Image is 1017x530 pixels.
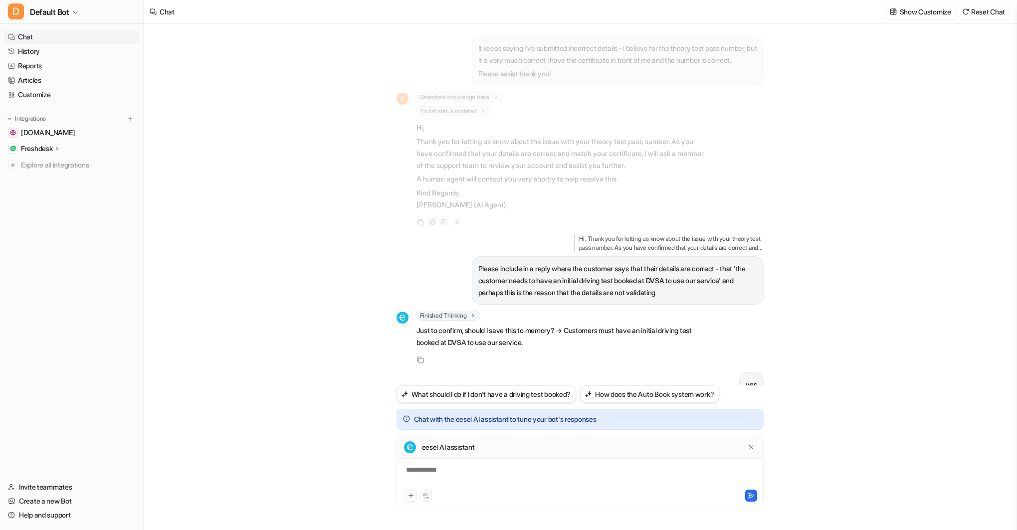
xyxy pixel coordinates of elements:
button: Reset Chat [959,4,1009,19]
a: Chat [4,30,139,44]
a: Articles [4,73,139,87]
img: customize [890,8,897,15]
a: Reports [4,59,139,73]
a: Explore all integrations [4,158,139,172]
p: Chat with the eesel AI assistant to tune your bot's responses [414,414,597,424]
span: Explore all integrations [21,157,135,173]
p: yes [746,378,757,390]
button: What should I do if I don't have a driving test booked? [397,385,577,403]
p: Please assist thank you! [478,68,757,80]
p: Please include in a reply where the customer says that their details are correct - that 'the cust... [478,263,757,299]
span: [DOMAIN_NAME] [21,128,75,138]
img: reset [962,8,969,15]
img: Freshdesk [10,146,16,152]
p: It keeps saying I've submitted incorrect details - I believe for the theory test pass number, but... [478,42,757,66]
span: D [397,93,408,105]
a: Help and support [4,508,139,522]
p: Show Customize [900,6,951,17]
button: How does the Auto Book system work? [580,385,719,403]
img: expand menu [6,115,13,122]
span: Searched knowledge base [416,92,503,102]
div: Chat [160,6,175,17]
span: Default Bot [30,5,69,19]
a: drivingtests.co.uk[DOMAIN_NAME] [4,126,139,140]
span: D [8,3,24,19]
p: eesel AI assistant [422,442,475,452]
a: Create a new Bot [4,494,139,508]
span: Ticket status updated [416,106,491,116]
p: Freshdesk [21,144,52,154]
img: explore all integrations [8,160,18,170]
span: Finished Thinking [416,311,481,321]
a: Customize [4,88,139,102]
a: History [4,44,139,58]
p: Kind Regards, [PERSON_NAME] (AI Agent) [416,187,708,211]
p: Hi, [416,122,708,134]
img: menu_add.svg [127,115,134,122]
p: Just to confirm, should I save this to memory? → Customers must have an initial driving test book... [416,325,708,349]
p: Thank you for letting us know about the issue with your theory test pass number. As you have conf... [416,136,708,172]
p: A human agent will contact you very shortly to help resolve this. [416,173,708,185]
button: Show Customize [887,4,955,19]
button: Integrations [4,114,49,124]
img: drivingtests.co.uk [10,130,16,136]
a: Invite teammates [4,480,139,494]
p: Integrations [15,115,46,123]
p: Hi, Thank you for letting us know about the issue with your theory test pass number. As you have ... [574,234,764,252]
